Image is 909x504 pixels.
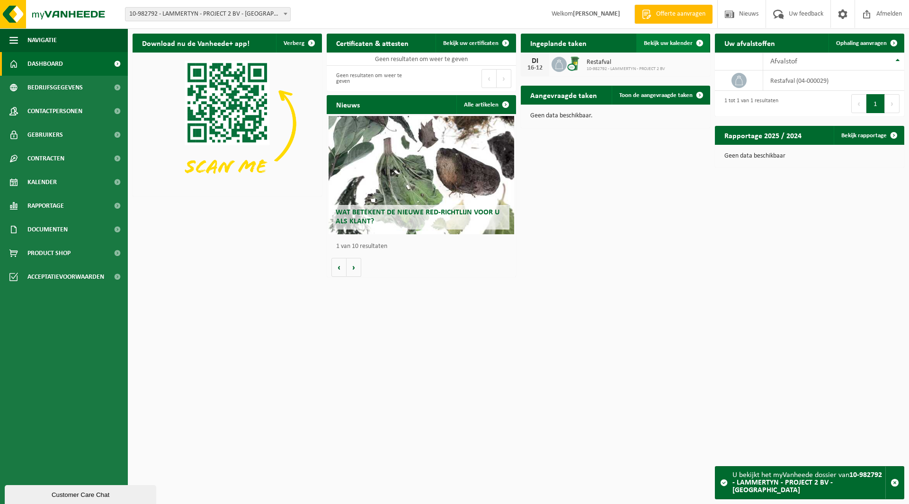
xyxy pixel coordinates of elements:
td: Geen resultaten om weer te geven [327,53,516,66]
span: Dashboard [27,52,63,76]
span: Bekijk uw kalender [644,40,693,46]
span: Navigatie [27,28,57,52]
a: Bekijk uw certificaten [436,34,515,53]
h2: Nieuws [327,95,369,114]
strong: 10-982792 - LAMMERTYN - PROJECT 2 BV - [GEOGRAPHIC_DATA] [732,471,882,494]
p: Geen data beschikbaar [724,153,895,159]
a: Bekijk rapportage [834,126,903,145]
h2: Uw afvalstoffen [715,34,784,52]
td: restafval (04-000029) [763,71,904,91]
span: Documenten [27,218,68,241]
a: Bekijk uw kalender [636,34,709,53]
button: Next [885,94,900,113]
span: Offerte aanvragen [654,9,708,19]
button: 1 [866,94,885,113]
img: WB-0240-CU [567,55,583,71]
span: Toon de aangevraagde taken [619,92,693,98]
h2: Aangevraagde taken [521,86,606,104]
h2: Rapportage 2025 / 2024 [715,126,811,144]
span: Bekijk uw certificaten [443,40,499,46]
span: Acceptatievoorwaarden [27,265,104,289]
a: Wat betekent de nieuwe RED-richtlijn voor u als klant? [329,116,514,234]
span: Product Shop [27,241,71,265]
span: Restafval [587,59,665,66]
div: U bekijkt het myVanheede dossier van [732,467,885,499]
span: Gebruikers [27,123,63,147]
span: Wat betekent de nieuwe RED-richtlijn voor u als klant? [336,209,499,225]
iframe: chat widget [5,483,158,504]
button: Vorige [331,258,347,277]
a: Ophaling aanvragen [829,34,903,53]
h2: Download nu de Vanheede+ app! [133,34,259,52]
span: Contactpersonen [27,99,82,123]
div: 1 tot 1 van 1 resultaten [720,93,778,114]
button: Next [497,69,511,88]
span: Verberg [284,40,304,46]
span: Afvalstof [770,58,797,65]
button: Previous [481,69,497,88]
div: DI [526,57,544,65]
button: Volgende [347,258,361,277]
div: Geen resultaten om weer te geven [331,68,417,89]
p: Geen data beschikbaar. [530,113,701,119]
span: Contracten [27,147,64,170]
button: Verberg [276,34,321,53]
span: Bedrijfsgegevens [27,76,83,99]
span: Ophaling aanvragen [836,40,887,46]
a: Alle artikelen [456,95,515,114]
a: Toon de aangevraagde taken [612,86,709,105]
h2: Ingeplande taken [521,34,596,52]
a: Offerte aanvragen [634,5,713,24]
strong: [PERSON_NAME] [573,10,620,18]
img: Download de VHEPlus App [133,53,322,195]
span: 10-982792 - LAMMERTYN - PROJECT 2 BV [587,66,665,72]
h2: Certificaten & attesten [327,34,418,52]
span: 10-982792 - LAMMERTYN - PROJECT 2 BV - BRUGGE [125,8,290,21]
button: Previous [851,94,866,113]
p: 1 van 10 resultaten [336,243,511,250]
span: 10-982792 - LAMMERTYN - PROJECT 2 BV - BRUGGE [125,7,291,21]
span: Rapportage [27,194,64,218]
span: Kalender [27,170,57,194]
div: 16-12 [526,65,544,71]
